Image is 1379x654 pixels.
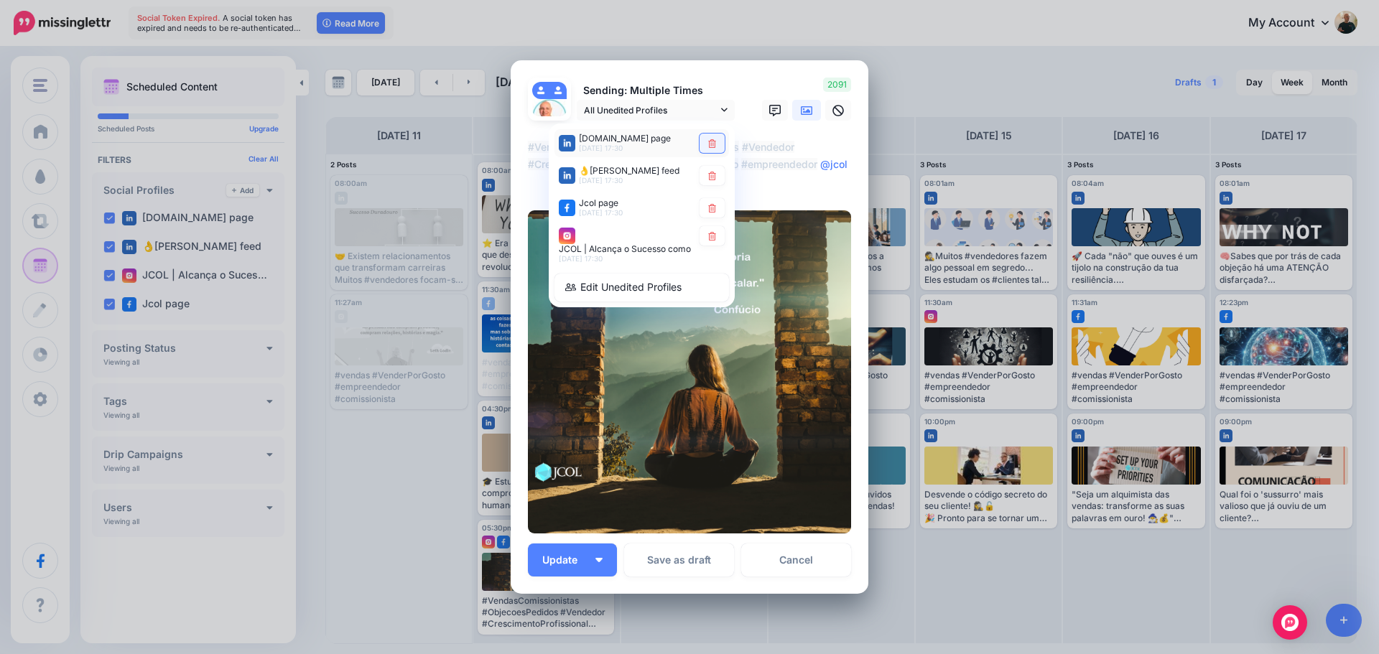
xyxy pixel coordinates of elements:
img: 355661658_736778635120026_8427961421145733248_n-bsa153225.jpg [532,99,567,134]
img: arrow-down-white.png [595,558,603,562]
a: Cancel [741,543,851,576]
a: All Unedited Profiles [577,100,735,121]
div: Open Intercom Messenger [1273,605,1307,640]
img: linkedin-square.png [559,167,575,184]
a: Edit Unedited Profiles [554,274,729,302]
img: X67MEAHIYSVQHR19LL8JOEKU6IIXCMD6.png [528,210,851,533]
span: [DATE] 17:30 [579,176,623,184]
button: Save as draft [624,543,734,576]
img: user_default_image.png [532,82,549,99]
span: [DATE] 17:30 [579,208,623,217]
p: Sending: Multiple Times [577,83,735,99]
span: [DOMAIN_NAME] page [579,133,671,144]
span: Update [542,555,588,565]
span: All Unedited Profiles [584,103,718,118]
button: Update [528,543,617,576]
img: facebook-square.png [559,200,575,216]
span: [DATE] 17:30 [559,254,603,263]
img: linkedin-square.png [559,135,575,151]
span: 👌[PERSON_NAME] feed [579,165,679,176]
img: user_default_image.png [549,82,567,99]
span: [DATE] 17:30 [579,144,623,152]
span: 2091 [823,78,851,92]
img: instagram-square.png [559,228,575,244]
span: JCOL | Alcança o Sucesso como Vendedor account [559,243,767,254]
span: Jcol page [579,197,618,208]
